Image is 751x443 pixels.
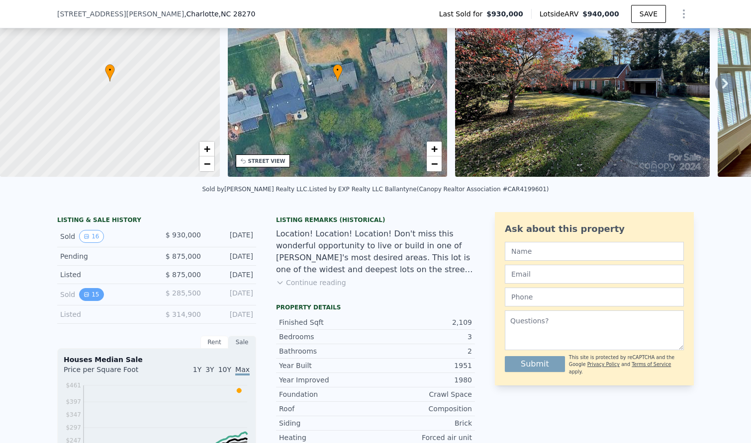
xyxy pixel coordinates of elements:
tspan: $297 [66,424,81,431]
div: Listed [60,270,149,280]
div: Location! Location! Location! Don't miss this wonderful opportunity to live or build in one of [P... [276,228,475,276]
button: View historical data [79,230,103,243]
span: Max [235,366,250,375]
span: Last Sold for [439,9,487,19]
span: 1Y [193,366,201,373]
button: Submit [505,356,565,372]
div: Composition [375,404,472,414]
tspan: $397 [66,398,81,405]
div: Listing Remarks (Historical) [276,216,475,224]
div: [DATE] [209,251,253,261]
a: Terms of Service [632,362,671,367]
div: 1980 [375,375,472,385]
div: Sold by [PERSON_NAME] Realty LLC . [202,186,309,193]
span: • [333,66,343,74]
input: Phone [505,288,684,306]
tspan: $347 [66,411,81,418]
button: Continue reading [276,278,346,288]
button: Show Options [674,4,694,24]
span: − [203,157,210,170]
div: Listed by EXP Realty LLC Ballantyne (Canopy Realtor Association #CAR4199601) [309,186,549,193]
div: [DATE] [209,230,253,243]
div: Roof [279,404,375,414]
div: Property details [276,303,475,311]
div: Year Improved [279,375,375,385]
div: STREET VIEW [248,157,285,165]
div: Sold [60,288,149,301]
div: Siding [279,418,375,428]
div: Foundation [279,389,375,399]
span: • [105,66,115,74]
span: − [431,157,438,170]
button: View historical data [79,288,103,301]
span: [STREET_ADDRESS][PERSON_NAME] [57,9,184,19]
span: $ 875,000 [166,271,201,279]
div: [DATE] [209,309,253,319]
span: $ 314,900 [166,310,201,318]
div: Finished Sqft [279,317,375,327]
a: Zoom in [199,142,214,156]
span: + [203,143,210,155]
div: Pending [60,251,149,261]
a: Privacy Policy [587,362,620,367]
div: Sale [228,336,256,349]
div: Price per Square Foot [64,365,157,380]
span: $930,000 [486,9,523,19]
div: Crawl Space [375,389,472,399]
div: 1951 [375,361,472,370]
div: Ask about this property [505,222,684,236]
div: Sold [60,230,149,243]
div: Forced air unit [375,433,472,443]
span: $940,000 [582,10,619,18]
div: Houses Median Sale [64,355,250,365]
div: 3 [375,332,472,342]
span: 3Y [205,366,214,373]
span: 10Y [218,366,231,373]
div: 2 [375,346,472,356]
span: , NC 28270 [219,10,256,18]
a: Zoom out [199,156,214,171]
span: $ 930,000 [166,231,201,239]
a: Zoom in [427,142,442,156]
div: Rent [200,336,228,349]
div: LISTING & SALE HISTORY [57,216,256,226]
div: Bathrooms [279,346,375,356]
input: Email [505,265,684,284]
div: Bedrooms [279,332,375,342]
input: Name [505,242,684,261]
div: [DATE] [209,288,253,301]
div: • [105,64,115,81]
div: [DATE] [209,270,253,280]
a: Zoom out [427,156,442,171]
div: Brick [375,418,472,428]
div: Heating [279,433,375,443]
span: Lotside ARV [540,9,582,19]
div: This site is protected by reCAPTCHA and the Google and apply. [569,354,684,375]
div: • [333,64,343,81]
tspan: $461 [66,382,81,389]
div: Listed [60,309,149,319]
span: $ 875,000 [166,252,201,260]
button: SAVE [631,5,666,23]
div: Year Built [279,361,375,370]
span: $ 285,500 [166,289,201,297]
div: 2,109 [375,317,472,327]
span: + [431,143,438,155]
span: , Charlotte [184,9,255,19]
